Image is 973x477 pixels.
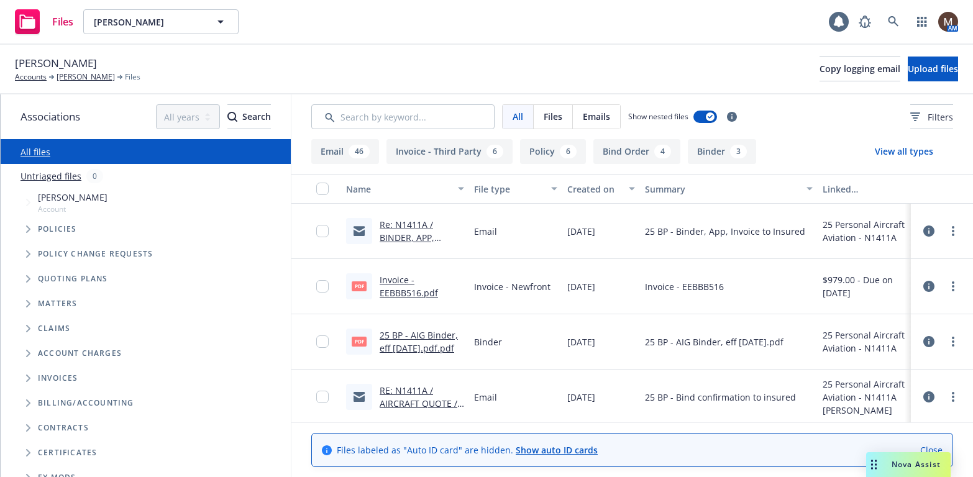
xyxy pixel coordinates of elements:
[83,9,239,34] button: [PERSON_NAME]
[567,183,621,196] div: Created on
[881,9,906,34] a: Search
[38,325,70,332] span: Claims
[21,109,80,125] span: Associations
[516,444,598,456] a: Show auto ID cards
[938,12,958,32] img: photo
[469,174,562,204] button: File type
[380,274,438,299] a: Invoice - EEBBB516.pdf
[311,104,495,129] input: Search by keyword...
[346,183,450,196] div: Name
[15,71,47,83] a: Accounts
[645,391,796,404] span: 25 BP - Bind confirmation to insured
[567,335,595,348] span: [DATE]
[892,459,941,470] span: Nova Assist
[227,104,271,129] button: SearchSearch
[474,183,544,196] div: File type
[316,183,329,195] input: Select all
[341,174,469,204] button: Name
[474,391,497,404] span: Email
[920,443,943,457] a: Close
[645,280,724,293] span: Invoice - EEBBB516
[823,183,906,196] div: Linked associations
[316,280,329,293] input: Toggle Row Selected
[908,57,958,81] button: Upload files
[227,105,271,129] div: Search
[52,17,73,27] span: Files
[910,111,953,124] span: Filters
[946,279,961,294] a: more
[567,280,595,293] span: [DATE]
[57,71,115,83] a: [PERSON_NAME]
[645,225,805,238] span: 25 BP - Binder, App, Invoice to Insured
[946,334,961,349] a: more
[866,452,882,477] div: Drag to move
[688,139,756,164] button: Binder
[820,57,900,81] button: Copy logging email
[86,169,103,183] div: 0
[486,145,503,158] div: 6
[562,174,640,204] button: Created on
[10,4,78,39] a: Files
[946,224,961,238] a: more
[474,225,497,238] span: Email
[852,9,877,34] a: Report a Bug
[316,335,329,348] input: Toggle Row Selected
[21,146,50,158] a: All files
[654,145,671,158] div: 4
[386,139,513,164] button: Invoice - Third Party
[823,404,906,417] div: [PERSON_NAME]
[823,378,906,404] div: 25 Personal Aircraft Aviation - N1411A
[593,139,680,164] button: Bind Order
[352,281,367,291] span: pdf
[1,188,291,391] div: Tree Example
[38,204,107,214] span: Account
[474,335,502,348] span: Binder
[352,337,367,346] span: pdf
[125,71,140,83] span: Files
[474,280,550,293] span: Invoice - Newfront
[544,110,562,123] span: Files
[380,329,458,354] a: 25 BP - AIG Binder, eff [DATE].pdf.pdf
[380,384,457,422] a: RE: N1411A / AIRCRAFT QUOTE / [PERSON_NAME]
[94,16,201,29] span: [PERSON_NAME]
[855,139,953,164] button: View all types
[38,424,89,432] span: Contracts
[823,329,906,355] div: 25 Personal Aircraft Aviation - N1411A
[513,110,523,123] span: All
[567,391,595,404] span: [DATE]
[38,399,134,407] span: Billing/Accounting
[316,391,329,403] input: Toggle Row Selected
[337,443,598,457] span: Files labeled as "Auto ID card" are hidden.
[645,335,783,348] span: 25 BP - AIG Binder, eff [DATE].pdf
[645,183,799,196] div: Summary
[520,139,586,164] button: Policy
[38,191,107,204] span: [PERSON_NAME]
[640,174,818,204] button: Summary
[567,225,595,238] span: [DATE]
[38,375,78,382] span: Invoices
[15,55,97,71] span: [PERSON_NAME]
[227,112,237,122] svg: Search
[38,350,122,357] span: Account charges
[311,139,379,164] button: Email
[908,63,958,75] span: Upload files
[820,63,900,75] span: Copy logging email
[38,275,108,283] span: Quoting plans
[21,170,81,183] a: Untriaged files
[38,225,77,233] span: Policies
[910,9,934,34] a: Switch app
[866,452,951,477] button: Nova Assist
[560,145,577,158] div: 6
[818,174,911,204] button: Linked associations
[910,104,953,129] button: Filters
[730,145,747,158] div: 3
[349,145,370,158] div: 46
[823,218,906,244] div: 25 Personal Aircraft Aviation - N1411A
[628,111,688,122] span: Show nested files
[946,389,961,404] a: more
[38,300,77,307] span: Matters
[928,111,953,124] span: Filters
[38,449,97,457] span: Certificates
[38,250,153,258] span: Policy change requests
[316,225,329,237] input: Toggle Row Selected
